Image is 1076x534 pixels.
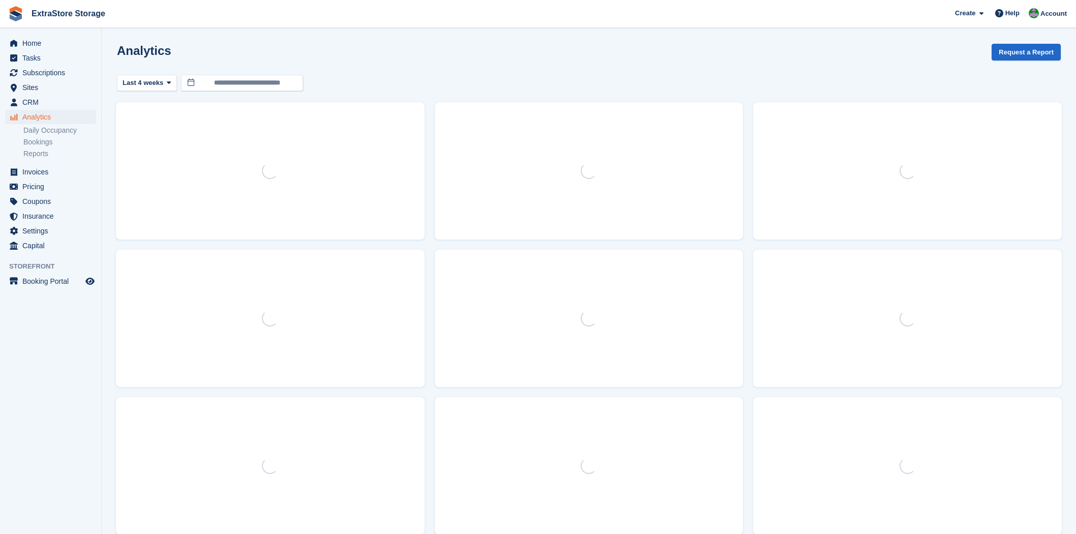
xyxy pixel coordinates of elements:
a: menu [5,209,96,223]
span: Help [1005,8,1020,18]
a: menu [5,95,96,109]
img: Grant Daniel [1029,8,1039,18]
span: Storefront [9,261,101,272]
a: Preview store [84,275,96,287]
a: Reports [23,149,96,159]
a: menu [5,274,96,288]
span: Account [1040,9,1067,19]
span: Last 4 weeks [123,78,163,88]
a: menu [5,36,96,50]
a: ExtraStore Storage [27,5,109,22]
a: menu [5,80,96,95]
a: menu [5,180,96,194]
span: Create [955,8,975,18]
a: menu [5,239,96,253]
span: Pricing [22,180,83,194]
a: menu [5,51,96,65]
span: Settings [22,224,83,238]
span: Invoices [22,165,83,179]
img: stora-icon-8386f47178a22dfd0bd8f6a31ec36ba5ce8667c1dd55bd0f319d3a0aa187defe.svg [8,6,23,21]
a: menu [5,110,96,124]
span: Booking Portal [22,274,83,288]
span: Insurance [22,209,83,223]
span: Analytics [22,110,83,124]
span: Coupons [22,194,83,209]
h2: Analytics [117,44,171,57]
span: Sites [22,80,83,95]
a: Bookings [23,137,96,147]
a: menu [5,194,96,209]
button: Last 4 weeks [117,75,177,92]
a: menu [5,224,96,238]
span: Home [22,36,83,50]
span: CRM [22,95,83,109]
span: Tasks [22,51,83,65]
span: Subscriptions [22,66,83,80]
a: menu [5,66,96,80]
span: Capital [22,239,83,253]
a: menu [5,165,96,179]
a: Daily Occupancy [23,126,96,135]
button: Request a Report [992,44,1061,61]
